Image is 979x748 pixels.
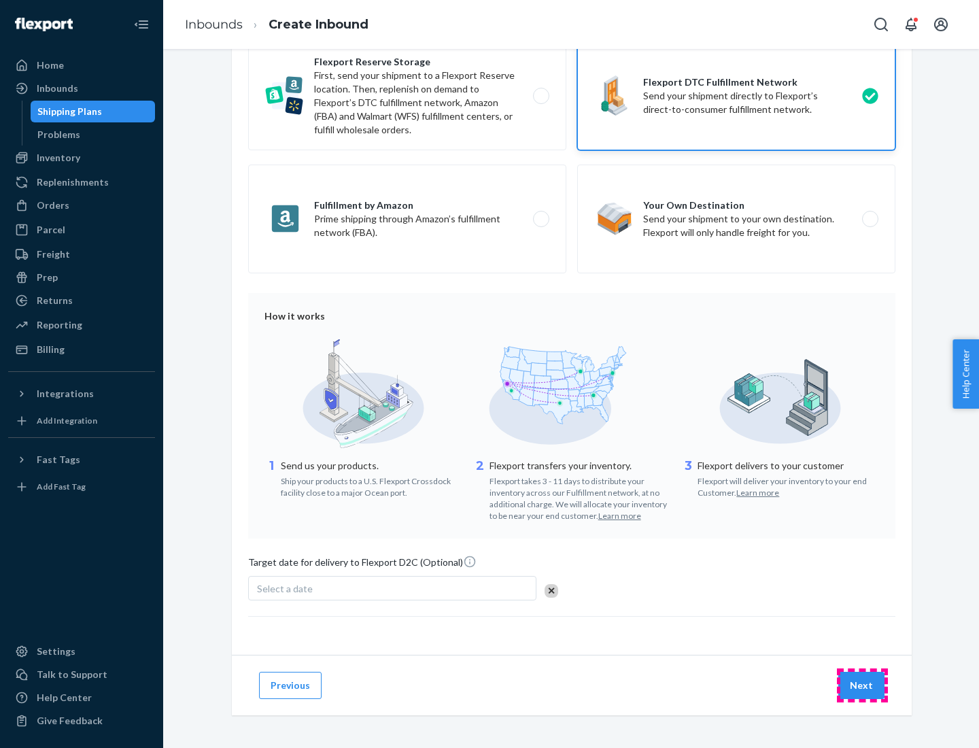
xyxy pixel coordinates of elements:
[8,147,155,169] a: Inventory
[37,691,92,704] div: Help Center
[8,54,155,76] a: Home
[37,223,65,237] div: Parcel
[8,687,155,709] a: Help Center
[128,11,155,38] button: Close Navigation
[868,11,895,38] button: Open Search Box
[8,219,155,241] a: Parcel
[8,410,155,432] a: Add Integration
[473,458,487,522] div: 2
[264,309,879,323] div: How it works
[37,199,69,212] div: Orders
[698,473,879,498] div: Flexport will deliver your inventory to your end Customer.
[698,459,879,473] p: Flexport delivers to your customer
[248,555,477,575] span: Target date for delivery to Flexport D2C (Optional)
[8,449,155,471] button: Fast Tags
[37,82,78,95] div: Inbounds
[37,415,97,426] div: Add Integration
[8,383,155,405] button: Integrations
[8,664,155,685] a: Talk to Support
[37,128,80,141] div: Problems
[257,583,313,594] span: Select a date
[37,175,109,189] div: Replenishments
[8,314,155,336] a: Reporting
[281,459,462,473] p: Send us your products.
[8,476,155,498] a: Add Fast Tag
[838,672,884,699] button: Next
[37,248,70,261] div: Freight
[259,672,322,699] button: Previous
[736,487,779,498] button: Learn more
[8,267,155,288] a: Prep
[37,151,80,165] div: Inventory
[927,11,955,38] button: Open account menu
[37,453,80,466] div: Fast Tags
[952,339,979,409] button: Help Center
[8,194,155,216] a: Orders
[8,641,155,662] a: Settings
[8,290,155,311] a: Returns
[8,171,155,193] a: Replenishments
[31,101,156,122] a: Shipping Plans
[37,105,102,118] div: Shipping Plans
[37,668,107,681] div: Talk to Support
[489,459,671,473] p: Flexport transfers your inventory.
[37,714,103,728] div: Give Feedback
[37,318,82,332] div: Reporting
[281,473,462,498] div: Ship your products to a U.S. Flexport Crossdock facility close to a major Ocean port.
[37,481,86,492] div: Add Fast Tag
[8,339,155,360] a: Billing
[37,645,75,658] div: Settings
[37,387,94,401] div: Integrations
[264,458,278,498] div: 1
[37,58,64,72] div: Home
[31,124,156,146] a: Problems
[37,343,65,356] div: Billing
[185,17,243,32] a: Inbounds
[8,78,155,99] a: Inbounds
[37,294,73,307] div: Returns
[897,11,925,38] button: Open notifications
[174,5,379,45] ol: breadcrumbs
[489,473,671,522] div: Flexport takes 3 - 11 days to distribute your inventory across our Fulfillment network, at no add...
[15,18,73,31] img: Flexport logo
[681,458,695,498] div: 3
[598,510,641,522] button: Learn more
[37,271,58,284] div: Prep
[269,17,368,32] a: Create Inbound
[8,710,155,732] button: Give Feedback
[8,243,155,265] a: Freight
